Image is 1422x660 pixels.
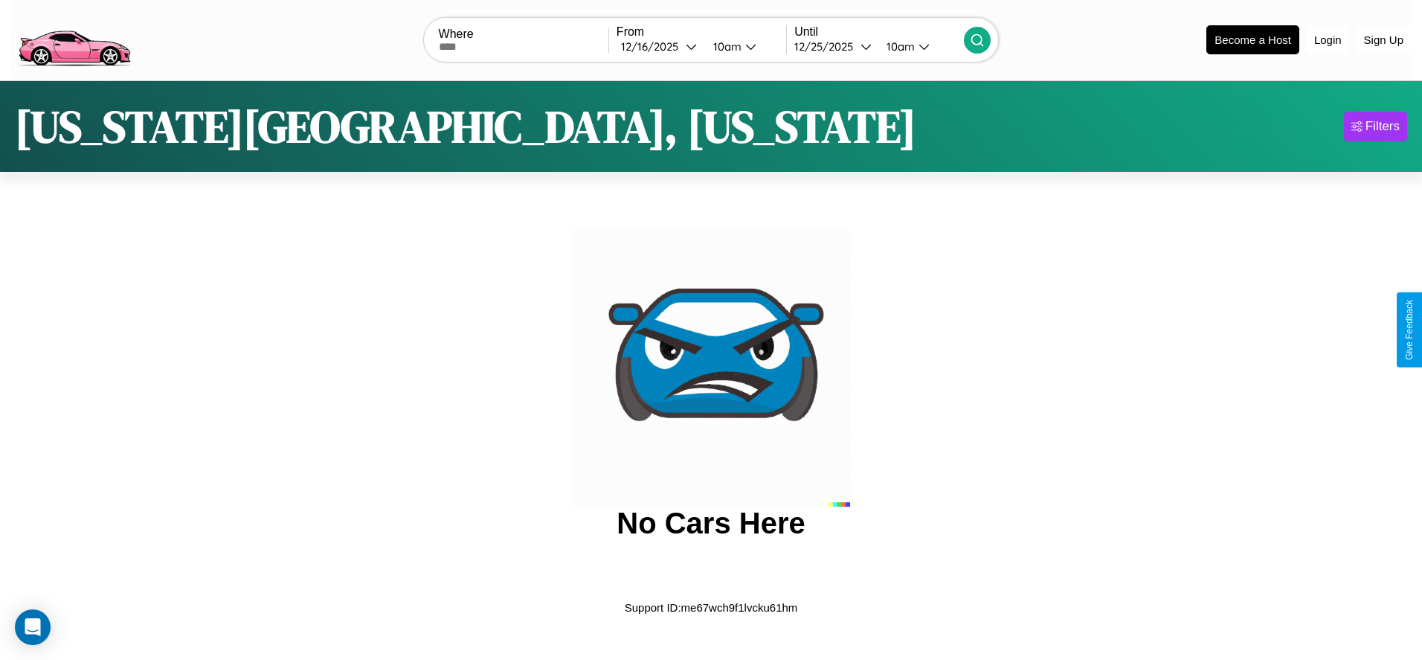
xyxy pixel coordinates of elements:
[794,39,860,54] div: 12 / 25 / 2025
[706,39,745,54] div: 10am
[1344,112,1407,141] button: Filters
[1404,300,1415,360] div: Give Feedback
[15,96,916,157] h1: [US_STATE][GEOGRAPHIC_DATA], [US_STATE]
[794,25,964,39] label: Until
[625,597,798,618] p: Support ID: me67wch9f1lvcku61hm
[1357,26,1411,54] button: Sign Up
[1307,26,1349,54] button: Login
[621,39,686,54] div: 12 / 16 / 2025
[572,228,850,507] img: car
[1365,119,1400,134] div: Filters
[701,39,786,54] button: 10am
[875,39,964,54] button: 10am
[15,609,51,645] div: Open Intercom Messenger
[617,25,786,39] label: From
[617,39,701,54] button: 12/16/2025
[11,7,137,70] img: logo
[439,28,608,41] label: Where
[617,507,805,540] h2: No Cars Here
[879,39,918,54] div: 10am
[1206,25,1299,54] button: Become a Host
